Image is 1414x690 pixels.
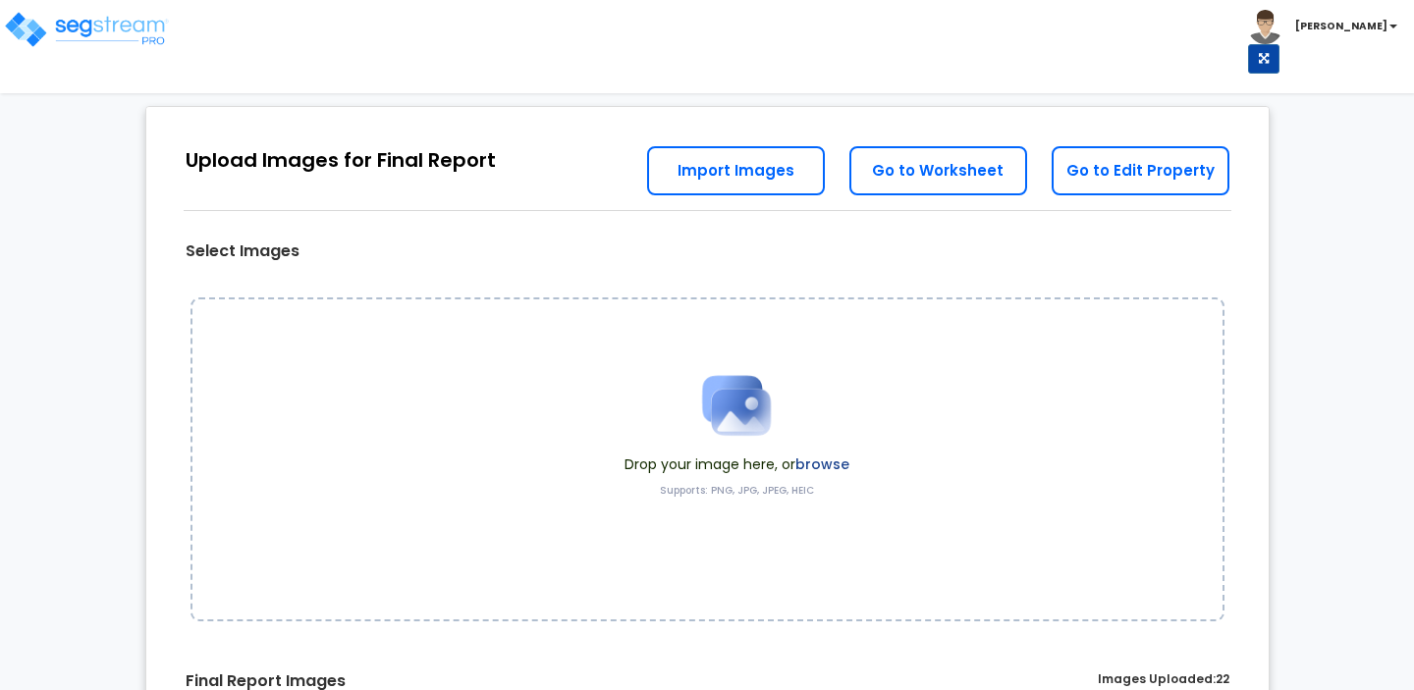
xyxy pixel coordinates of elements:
label: browse [795,454,849,474]
span: 22 [1216,670,1229,687]
a: Go to Edit Property [1052,146,1229,195]
img: Upload Icon [687,356,786,454]
label: Select Images [186,240,299,263]
b: [PERSON_NAME] [1295,19,1387,33]
a: Go to Worksheet [849,146,1027,195]
img: logo_pro_r.png [3,10,170,49]
label: Supports: PNG, JPG, JPEG, HEIC [660,484,814,498]
div: Upload Images for Final Report [186,146,496,175]
img: avatar.png [1248,10,1282,44]
a: Import Images [647,146,825,195]
span: Drop your image here, or [625,454,849,474]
